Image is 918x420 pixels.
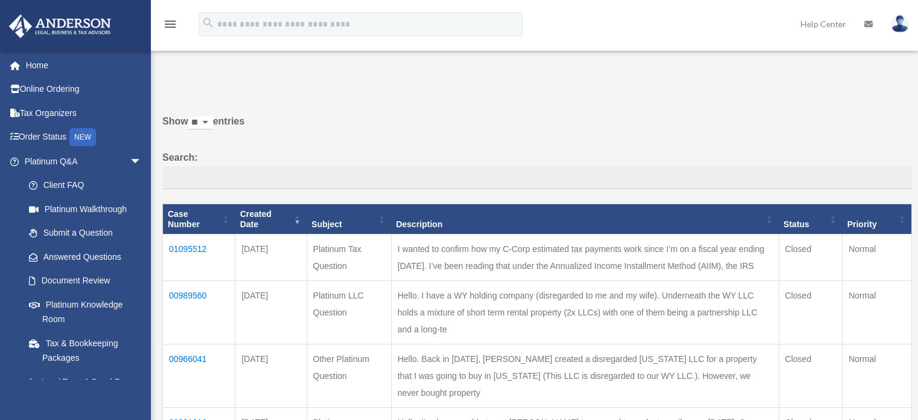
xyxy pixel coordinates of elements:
td: Hello. I have a WY holding company (disregarded to me and my wife). Underneath the WY LLC holds a... [391,281,779,344]
th: Priority: activate to sort column ascending [843,204,912,234]
td: I wanted to confirm how my C-Corp estimated tax payments work since I’m on a fiscal year ending [... [391,234,779,281]
a: Order StatusNEW [8,125,160,150]
img: User Pic [891,15,909,33]
a: Client FAQ [17,173,154,198]
a: Platinum Q&Aarrow_drop_down [8,149,154,173]
a: Land Trust & Deed Forum [17,370,154,394]
td: [DATE] [235,281,307,344]
td: [DATE] [235,234,307,281]
a: Answered Questions [17,245,148,269]
td: Closed [779,281,843,344]
th: Case Number: activate to sort column ascending [163,204,235,234]
a: Platinum Knowledge Room [17,292,154,331]
td: [DATE] [235,344,307,408]
td: Platinum LLC Question [307,281,391,344]
td: Closed [779,234,843,281]
td: Normal [843,281,912,344]
a: Platinum Walkthrough [17,197,154,221]
i: search [202,16,215,30]
th: Status: activate to sort column ascending [779,204,843,234]
a: Online Ordering [8,77,160,102]
div: NEW [69,128,96,146]
th: Created Date: activate to sort column ascending [235,204,307,234]
th: Subject: activate to sort column ascending [307,204,391,234]
td: 00989560 [163,281,235,344]
td: Platinum Tax Question [307,234,391,281]
label: Search: [162,149,912,189]
td: Other Platinum Question [307,344,391,408]
a: Submit a Question [17,221,154,245]
td: 01095512 [163,234,235,281]
input: Search: [162,166,912,189]
a: Tax & Bookkeeping Packages [17,331,154,370]
a: Home [8,53,160,77]
i: menu [163,17,177,31]
select: Showentries [188,116,213,130]
img: Anderson Advisors Platinum Portal [5,15,115,38]
a: Tax Organizers [8,101,160,125]
td: 00966041 [163,344,235,408]
td: Hello. Back in [DATE], [PERSON_NAME] created a disregarded [US_STATE] LLC for a property that I w... [391,344,779,408]
span: arrow_drop_down [130,149,154,174]
td: Normal [843,234,912,281]
td: Normal [843,344,912,408]
a: Document Review [17,269,154,293]
th: Description: activate to sort column ascending [391,204,779,234]
label: Show entries [162,113,912,142]
a: menu [163,21,177,31]
td: Closed [779,344,843,408]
